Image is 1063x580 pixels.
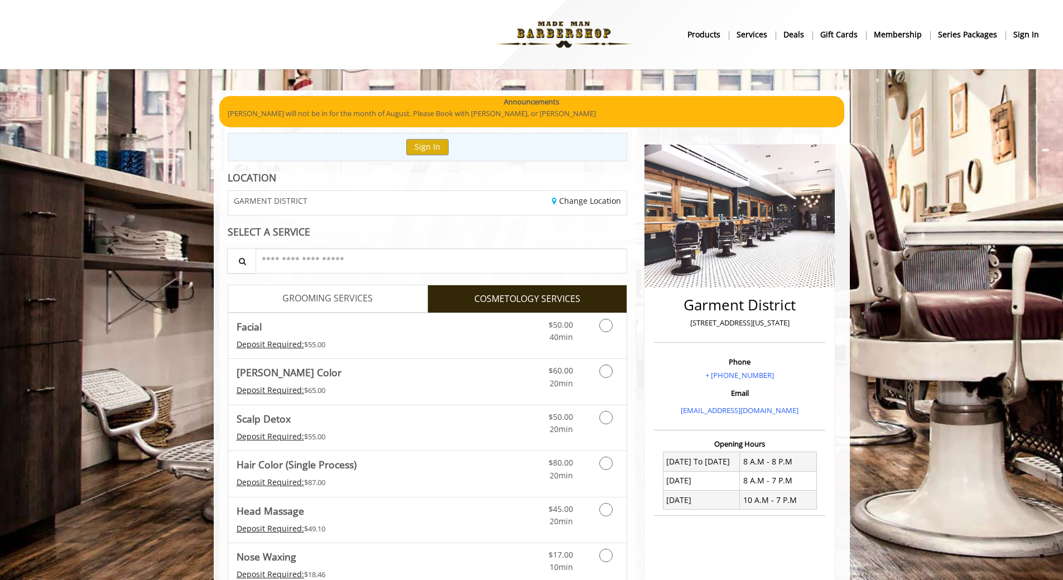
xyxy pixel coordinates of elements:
[1013,28,1039,41] b: sign in
[938,28,997,41] b: Series packages
[657,297,822,313] h2: Garment District
[1006,26,1047,42] a: sign insign in
[783,28,804,41] b: Deals
[237,549,296,564] b: Nose Waxing
[930,26,1006,42] a: Series packagesSeries packages
[705,370,774,380] a: + [PHONE_NUMBER]
[680,26,729,42] a: Productsproducts
[237,523,461,535] div: $49.10
[549,319,573,330] span: $50.00
[237,339,304,349] span: This service needs some Advance to be paid before we block your appointment
[237,523,304,534] span: This service needs some Advance to be paid before we block your appointment
[549,549,573,560] span: $17.00
[228,227,628,237] div: SELECT A SERVICE
[550,424,573,434] span: 20min
[820,28,858,41] b: gift cards
[504,96,559,108] b: Announcements
[474,292,580,306] span: COSMETOLOGY SERVICES
[550,332,573,342] span: 40min
[237,365,341,380] b: [PERSON_NAME] Color
[687,28,720,41] b: products
[228,108,836,119] p: [PERSON_NAME] will not be in for the month of August. Please Book with [PERSON_NAME], or [PERSON_...
[549,365,573,376] span: $60.00
[550,378,573,389] span: 20min
[812,26,866,42] a: Gift cardsgift cards
[550,516,573,526] span: 20min
[237,384,461,396] div: $65.00
[874,28,922,41] b: Membership
[776,26,812,42] a: DealsDeals
[237,457,357,472] b: Hair Color (Single Process)
[550,562,573,572] span: 10min
[237,476,461,488] div: $87.00
[663,452,740,471] td: [DATE] To [DATE]
[681,405,799,415] a: [EMAIL_ADDRESS][DOMAIN_NAME]
[729,26,776,42] a: ServicesServices
[282,291,373,306] span: GROOMING SERVICES
[237,319,262,334] b: Facial
[237,385,304,395] span: This service needs some Advance to be paid before we block your appointment
[406,139,449,155] button: Sign In
[487,4,641,65] img: Made Man Barbershop logo
[549,504,573,514] span: $45.00
[234,196,307,205] span: GARMENT DISTRICT
[740,471,817,490] td: 8 A.M - 7 P.M
[657,389,822,397] h3: Email
[550,470,573,481] span: 20min
[237,430,461,443] div: $55.00
[549,457,573,468] span: $80.00
[237,569,304,579] span: This service needs some Advance to be paid before we block your appointment
[237,477,304,487] span: This service needs some Advance to be paid before we block your appointment
[657,358,822,366] h3: Phone
[740,491,817,510] td: 10 A.M - 7 P.M
[237,411,291,426] b: Scalp Detox
[237,338,461,351] div: $55.00
[237,431,304,442] span: This service needs some Advance to be paid before we block your appointment
[654,440,825,448] h3: Opening Hours
[663,471,740,490] td: [DATE]
[866,26,930,42] a: MembershipMembership
[663,491,740,510] td: [DATE]
[227,248,256,274] button: Service Search
[657,317,822,329] p: [STREET_ADDRESS][US_STATE]
[737,28,767,41] b: Services
[740,452,817,471] td: 8 A.M - 8 P.M
[228,171,276,184] b: LOCATION
[549,411,573,422] span: $50.00
[237,503,304,519] b: Head Massage
[552,195,621,206] a: Change Location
